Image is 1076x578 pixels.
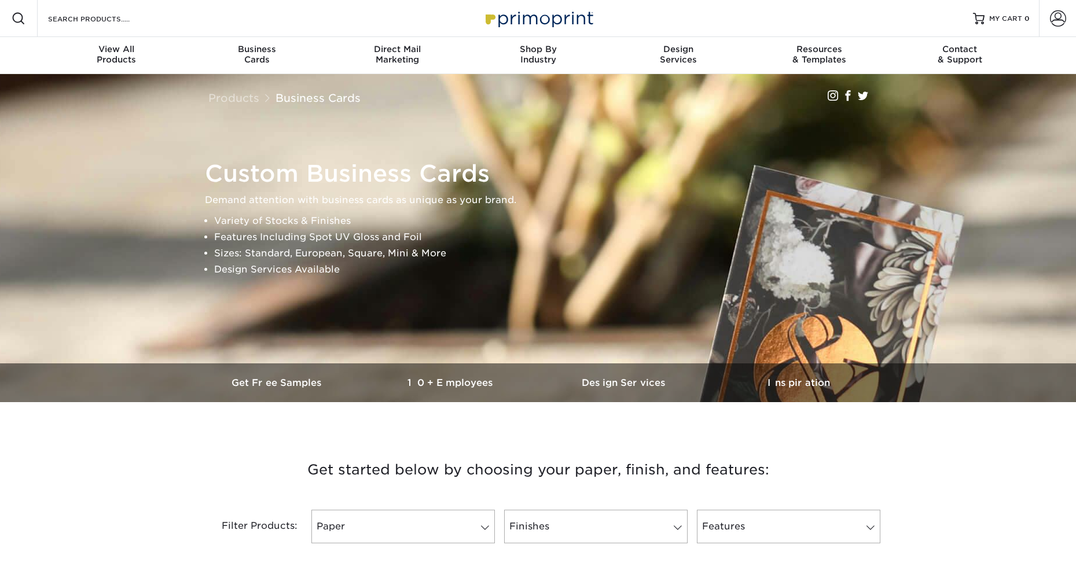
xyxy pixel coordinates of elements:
[468,44,608,54] span: Shop By
[186,44,327,54] span: Business
[890,37,1030,74] a: Contact& Support
[538,363,712,402] a: Design Services
[186,37,327,74] a: BusinessCards
[208,91,259,104] a: Products
[749,37,890,74] a: Resources& Templates
[214,229,882,245] li: Features Including Spot UV Gloss and Foil
[989,14,1022,24] span: MY CART
[311,510,495,543] a: Paper
[365,377,538,388] h3: 10+ Employees
[191,377,365,388] h3: Get Free Samples
[890,44,1030,54] span: Contact
[186,44,327,65] div: Cards
[214,213,882,229] li: Variety of Stocks & Finishes
[191,510,307,543] div: Filter Products:
[538,377,712,388] h3: Design Services
[327,37,468,74] a: Direct MailMarketing
[504,510,688,543] a: Finishes
[191,363,365,402] a: Get Free Samples
[468,37,608,74] a: Shop ByIndustry
[1024,14,1030,23] span: 0
[749,44,890,54] span: Resources
[205,160,882,187] h1: Custom Business Cards
[480,6,596,31] img: Primoprint
[712,363,886,402] a: Inspiration
[214,245,882,262] li: Sizes: Standard, European, Square, Mini & More
[608,44,749,65] div: Services
[200,444,877,496] h3: Get started below by choosing your paper, finish, and features:
[608,37,749,74] a: DesignServices
[327,44,468,65] div: Marketing
[749,44,890,65] div: & Templates
[712,377,886,388] h3: Inspiration
[327,44,468,54] span: Direct Mail
[214,262,882,278] li: Design Services Available
[276,91,361,104] a: Business Cards
[46,37,187,74] a: View AllProducts
[46,44,187,54] span: View All
[697,510,880,543] a: Features
[468,44,608,65] div: Industry
[890,44,1030,65] div: & Support
[46,44,187,65] div: Products
[205,192,882,208] p: Demand attention with business cards as unique as your brand.
[47,12,160,25] input: SEARCH PRODUCTS.....
[365,363,538,402] a: 10+ Employees
[608,44,749,54] span: Design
